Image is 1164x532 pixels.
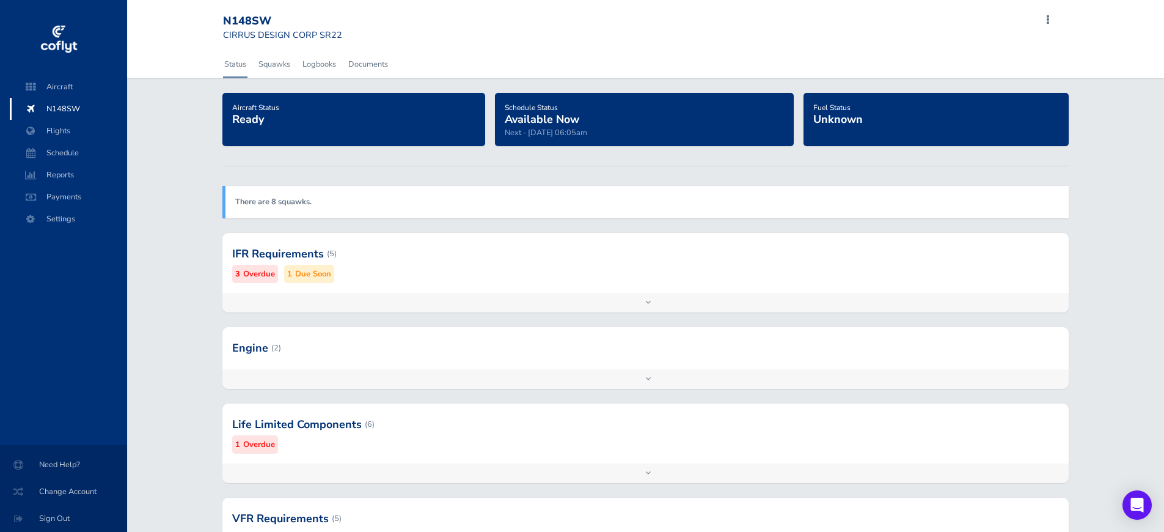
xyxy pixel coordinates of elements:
small: Overdue [243,268,275,281]
span: Aircraft Status [232,103,279,113]
small: CIRRUS DESIGN CORP SR22 [223,29,342,41]
a: There are 8 squawks. [235,196,312,207]
small: Overdue [243,438,275,451]
span: Reports [22,164,115,186]
span: Next - [DATE] 06:05am [505,127,587,138]
span: N148SW [22,98,115,120]
a: Logbooks [301,51,337,78]
span: Aircraft [22,76,115,98]
a: Schedule StatusAvailable Now [505,99,579,127]
span: Sign Out [15,508,112,530]
img: coflyt logo [38,21,79,58]
small: Due Soon [295,268,331,281]
div: N148SW [223,15,342,28]
span: Ready [232,112,264,127]
span: Schedule [22,142,115,164]
span: Need Help? [15,454,112,476]
span: Unknown [813,112,863,127]
span: Schedule Status [505,103,558,113]
span: Settings [22,208,115,230]
span: Change Account [15,481,112,503]
a: Documents [347,51,389,78]
span: Fuel Status [813,103,851,113]
a: Status [223,51,247,78]
span: Payments [22,186,115,208]
div: Open Intercom Messenger [1122,490,1152,520]
span: Flights [22,120,115,142]
a: Squawks [257,51,291,78]
span: Available Now [505,112,579,127]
